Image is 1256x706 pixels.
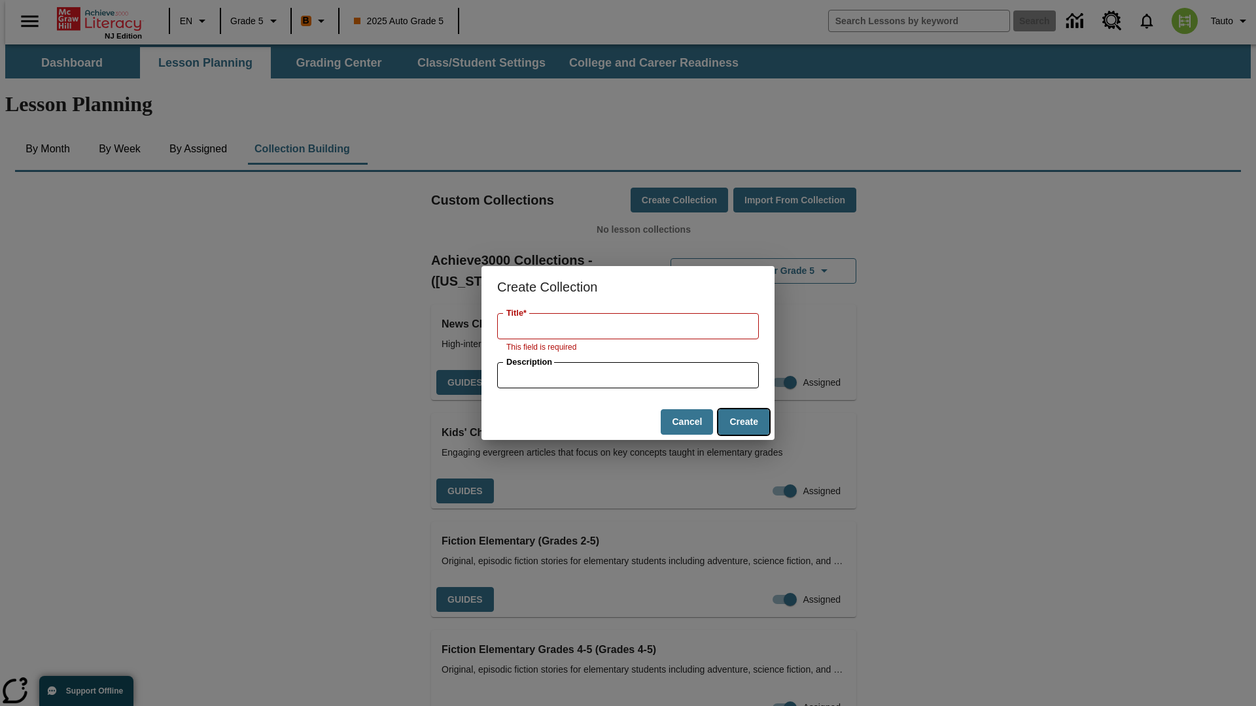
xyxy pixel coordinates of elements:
[661,409,713,435] button: Cancel
[718,409,769,435] button: Create
[481,266,775,308] h2: Create Collection
[506,341,750,354] p: This field is required
[506,356,552,368] label: Description
[506,307,527,319] label: Title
